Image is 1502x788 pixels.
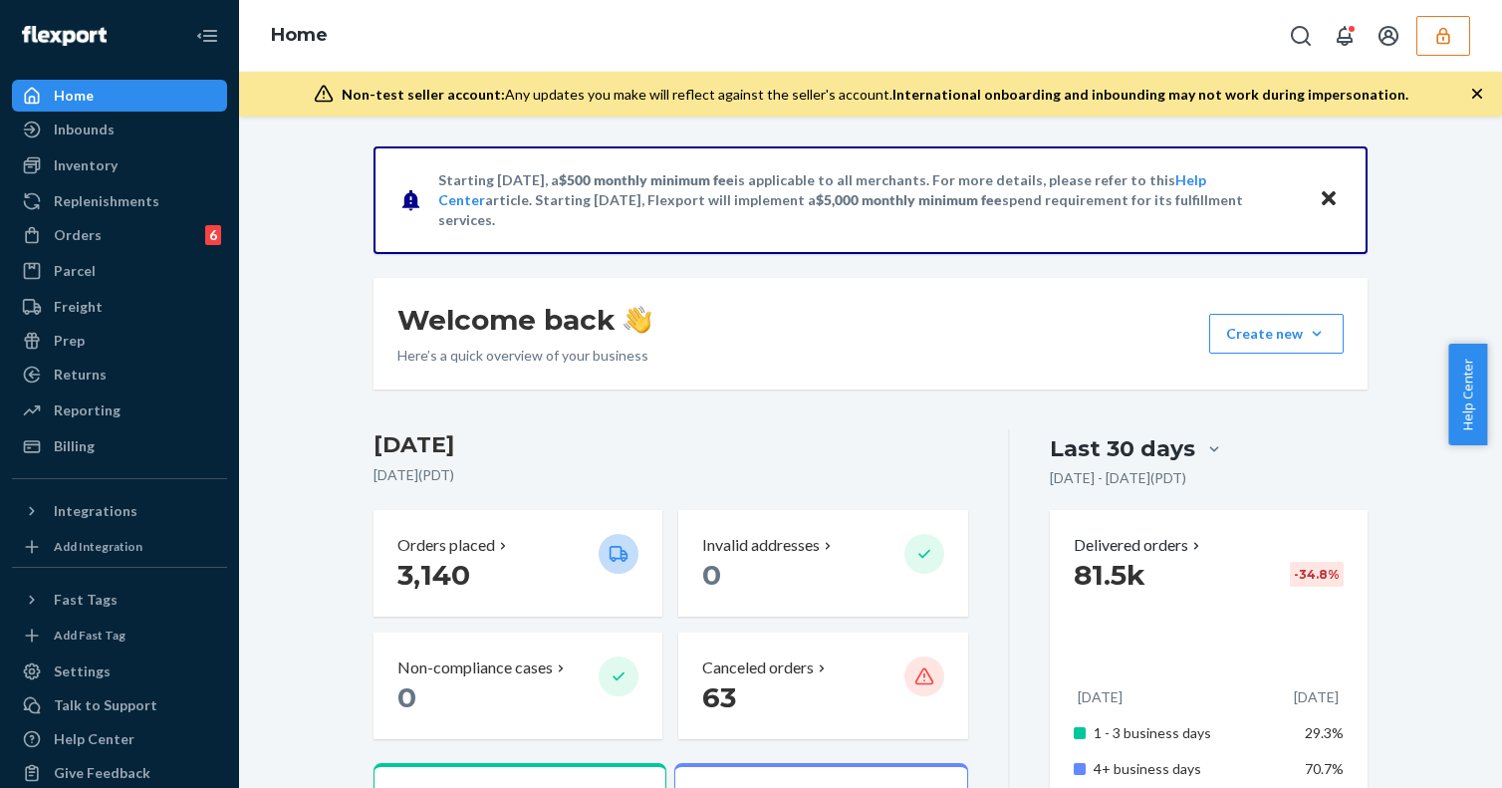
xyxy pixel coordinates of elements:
span: 3,140 [397,558,470,592]
a: Home [12,80,227,112]
span: 29.3% [1305,724,1344,741]
p: Orders placed [397,534,495,557]
a: Reporting [12,394,227,426]
a: Returns [12,359,227,391]
a: Home [271,24,328,46]
img: Flexport logo [22,26,107,46]
div: Give Feedback [54,763,150,783]
p: Invalid addresses [702,534,820,557]
a: Settings [12,656,227,687]
span: 70.7% [1305,760,1344,777]
ol: breadcrumbs [255,7,344,65]
div: Reporting [54,400,121,420]
h1: Welcome back [397,302,651,338]
button: Integrations [12,495,227,527]
p: [DATE] ( PDT ) [374,465,968,485]
a: Replenishments [12,185,227,217]
a: Parcel [12,255,227,287]
div: Home [54,86,94,106]
p: [DATE] - [DATE] ( PDT ) [1050,468,1186,488]
div: Replenishments [54,191,159,211]
p: [DATE] [1294,687,1339,707]
div: Prep [54,331,85,351]
a: Inventory [12,149,227,181]
button: Open account menu [1369,16,1408,56]
div: Last 30 days [1050,433,1195,464]
a: Orders6 [12,219,227,251]
button: Close [1316,185,1342,214]
button: Orders placed 3,140 [374,510,662,617]
button: Non-compliance cases 0 [374,633,662,739]
div: Help Center [54,729,134,749]
span: International onboarding and inbounding may not work during impersonation. [892,86,1408,103]
div: Orders [54,225,102,245]
img: hand-wave emoji [624,306,651,334]
p: 1 - 3 business days [1094,723,1290,743]
a: Talk to Support [12,689,227,721]
p: Here’s a quick overview of your business [397,346,651,366]
div: Any updates you make will reflect against the seller's account. [342,85,1408,105]
span: 63 [702,680,736,714]
button: Invalid addresses 0 [678,510,967,617]
div: Freight [54,297,103,317]
a: Help Center [12,723,227,755]
div: Add Fast Tag [54,627,125,644]
div: Billing [54,436,95,456]
span: Non-test seller account: [342,86,505,103]
button: Close Navigation [187,16,227,56]
span: 81.5k [1074,558,1145,592]
div: Talk to Support [54,695,157,715]
div: 6 [205,225,221,245]
div: Fast Tags [54,590,118,610]
p: 4+ business days [1094,759,1290,779]
div: Returns [54,365,107,385]
p: [DATE] [1078,687,1123,707]
p: Canceled orders [702,657,814,679]
button: Delivered orders [1074,534,1204,557]
div: Add Integration [54,538,142,555]
button: Open notifications [1325,16,1365,56]
span: 0 [397,680,416,714]
a: Add Integration [12,535,227,559]
div: -34.8 % [1290,562,1344,587]
a: Billing [12,430,227,462]
div: Inbounds [54,120,115,139]
button: Fast Tags [12,584,227,616]
div: Settings [54,661,111,681]
button: Canceled orders 63 [678,633,967,739]
a: Freight [12,291,227,323]
span: $500 monthly minimum fee [559,171,734,188]
h3: [DATE] [374,429,968,461]
button: Open Search Box [1281,16,1321,56]
a: Add Fast Tag [12,624,227,648]
p: Non-compliance cases [397,657,553,679]
span: 0 [702,558,721,592]
button: Create new [1209,314,1344,354]
div: Parcel [54,261,96,281]
button: Help Center [1448,344,1487,445]
div: Inventory [54,155,118,175]
a: Prep [12,325,227,357]
a: Inbounds [12,114,227,145]
span: $5,000 monthly minimum fee [816,191,1002,208]
p: Starting [DATE], a is applicable to all merchants. For more details, please refer to this article... [438,170,1300,230]
div: Integrations [54,501,137,521]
